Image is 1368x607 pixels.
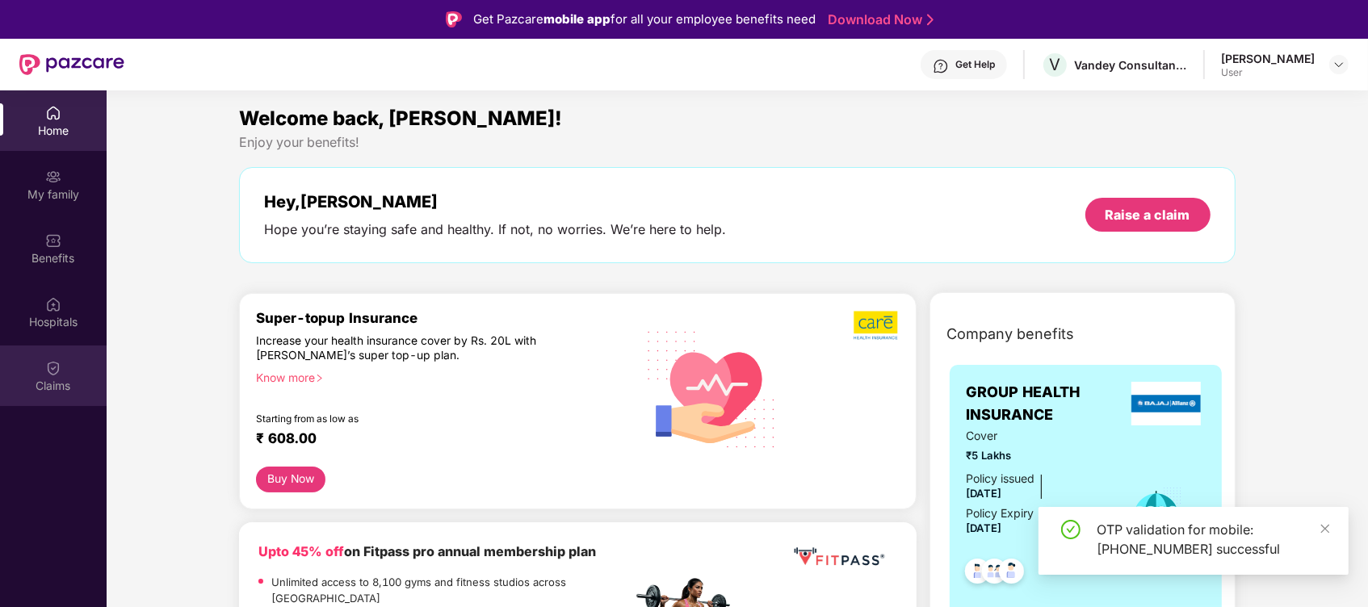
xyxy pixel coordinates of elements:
[239,107,562,130] span: Welcome back, [PERSON_NAME]!
[446,11,462,27] img: Logo
[791,542,888,571] img: fppp.png
[256,370,622,382] div: Know more
[854,310,900,341] img: b5dec4f62d2307b9de63beb79f102df3.png
[256,333,562,363] div: Increase your health insurance cover by Rs. 20L with [PERSON_NAME]’s super top-up plan.
[1074,57,1187,73] div: Vandey Consultancy Services Private limited
[256,467,325,492] button: Buy Now
[966,470,1034,488] div: Policy issued
[315,374,324,383] span: right
[1332,58,1345,71] img: svg+xml;base64,PHN2ZyBpZD0iRHJvcGRvd24tMzJ4MzIiIHhtbG5zPSJodHRwOi8vd3d3LnczLm9yZy8yMDAwL3N2ZyIgd2...
[966,521,1001,534] span: [DATE]
[1050,55,1061,74] span: V
[264,221,726,238] div: Hope you’re staying safe and healthy. If not, no worries. We’re here to help.
[256,430,615,450] div: ₹ 608.00
[966,427,1109,445] span: Cover
[45,296,61,312] img: svg+xml;base64,PHN2ZyBpZD0iSG9zcGl0YWxzIiB4bWxucz0iaHR0cDovL3d3dy53My5vcmcvMjAwMC9zdmciIHdpZHRoPS...
[1320,523,1331,534] span: close
[1221,66,1315,79] div: User
[933,58,949,74] img: svg+xml;base64,PHN2ZyBpZD0iSGVscC0zMngzMiIgeG1sbnM9Imh0dHA6Ly93d3cudzMub3JnLzIwMDAvc3ZnIiB3aWR0aD...
[966,504,1034,522] div: Policy Expiry
[1221,51,1315,66] div: [PERSON_NAME]
[45,105,61,121] img: svg+xml;base64,PHN2ZyBpZD0iSG9tZSIgeG1sbnM9Imh0dHA6Ly93d3cudzMub3JnLzIwMDAvc3ZnIiB3aWR0aD0iMjAiIG...
[256,310,632,326] div: Super-topup Insurance
[256,412,563,424] div: Starting from as low as
[45,232,61,249] img: svg+xml;base64,PHN2ZyBpZD0iQmVuZWZpdHMiIHhtbG5zPSJodHRwOi8vd3d3LnczLm9yZy8yMDAwL3N2ZyIgd2lkdGg9Ij...
[1106,206,1190,224] div: Raise a claim
[828,11,929,28] a: Download Now
[1131,382,1201,425] img: insurerLogo
[992,554,1031,593] img: svg+xml;base64,PHN2ZyB4bWxucz0iaHR0cDovL3d3dy53My5vcmcvMjAwMC9zdmciIHdpZHRoPSI0OC45NDMiIGhlaWdodD...
[19,54,124,75] img: New Pazcare Logo
[635,310,789,467] img: svg+xml;base64,PHN2ZyB4bWxucz0iaHR0cDovL3d3dy53My5vcmcvMjAwMC9zdmciIHhtbG5zOnhsaW5rPSJodHRwOi8vd3...
[966,487,1001,500] span: [DATE]
[955,58,995,71] div: Get Help
[1131,486,1183,539] img: icon
[264,192,726,211] div: Hey, [PERSON_NAME]
[543,11,611,27] strong: mobile app
[1097,520,1329,559] div: OTP validation for mobile: [PHONE_NUMBER] successful
[946,323,1074,345] span: Company benefits
[966,447,1109,464] span: ₹5 Lakhs
[927,11,934,28] img: Stroke
[975,554,1014,593] img: svg+xml;base64,PHN2ZyB4bWxucz0iaHR0cDovL3d3dy53My5vcmcvMjAwMC9zdmciIHdpZHRoPSI0OC45MTUiIGhlaWdodD...
[239,134,1235,151] div: Enjoy your benefits!
[958,554,997,593] img: svg+xml;base64,PHN2ZyB4bWxucz0iaHR0cDovL3d3dy53My5vcmcvMjAwMC9zdmciIHdpZHRoPSI0OC45NDMiIGhlaWdodD...
[271,574,632,607] p: Unlimited access to 8,100 gyms and fitness studios across [GEOGRAPHIC_DATA]
[1061,520,1081,539] span: check-circle
[473,10,816,29] div: Get Pazcare for all your employee benefits need
[258,543,344,559] b: Upto 45% off
[966,381,1127,427] span: GROUP HEALTH INSURANCE
[45,169,61,185] img: svg+xml;base64,PHN2ZyB3aWR0aD0iMjAiIGhlaWdodD0iMjAiIHZpZXdCb3g9IjAgMCAyMCAyMCIgZmlsbD0ibm9uZSIgeG...
[258,543,596,559] b: on Fitpass pro annual membership plan
[45,360,61,376] img: svg+xml;base64,PHN2ZyBpZD0iQ2xhaW0iIHhtbG5zPSJodHRwOi8vd3d3LnczLm9yZy8yMDAwL3N2ZyIgd2lkdGg9IjIwIi...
